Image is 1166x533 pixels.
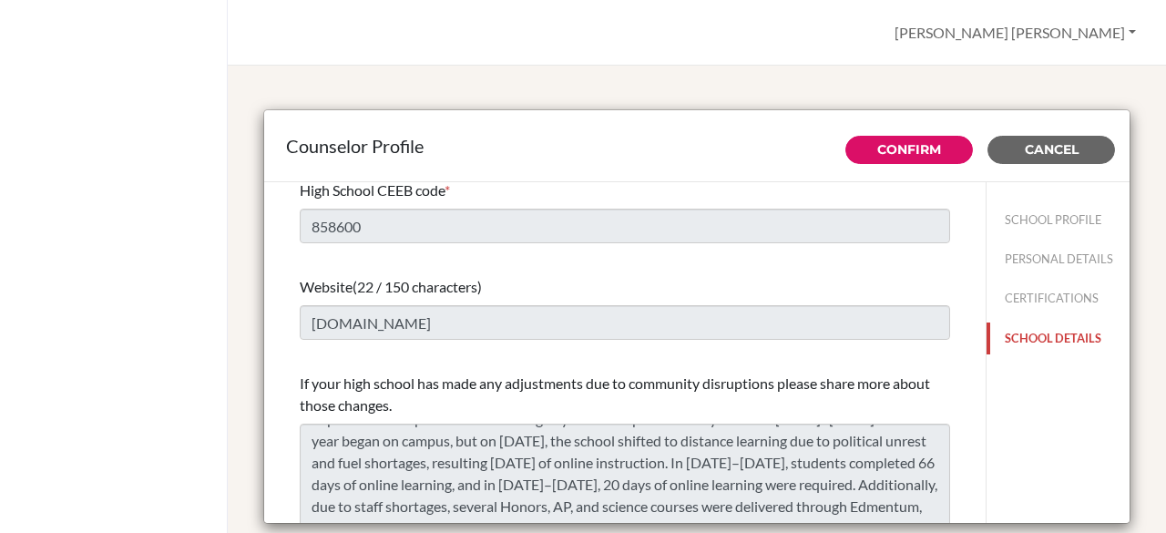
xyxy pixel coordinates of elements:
button: CERTIFICATIONS [987,282,1130,314]
div: Counselor Profile [286,132,1108,159]
span: If your high school has made any adjustments due to community disruptions please share more about... [300,374,930,414]
span: High School CEEB code [300,181,445,199]
span: Website [300,278,353,295]
span: (22 / 150 characters) [353,278,482,295]
button: [PERSON_NAME] [PERSON_NAME] [886,15,1144,50]
button: SCHOOL DETAILS [987,323,1130,354]
button: PERSONAL DETAILS [987,243,1130,275]
button: SCHOOL PROFILE [987,204,1130,236]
